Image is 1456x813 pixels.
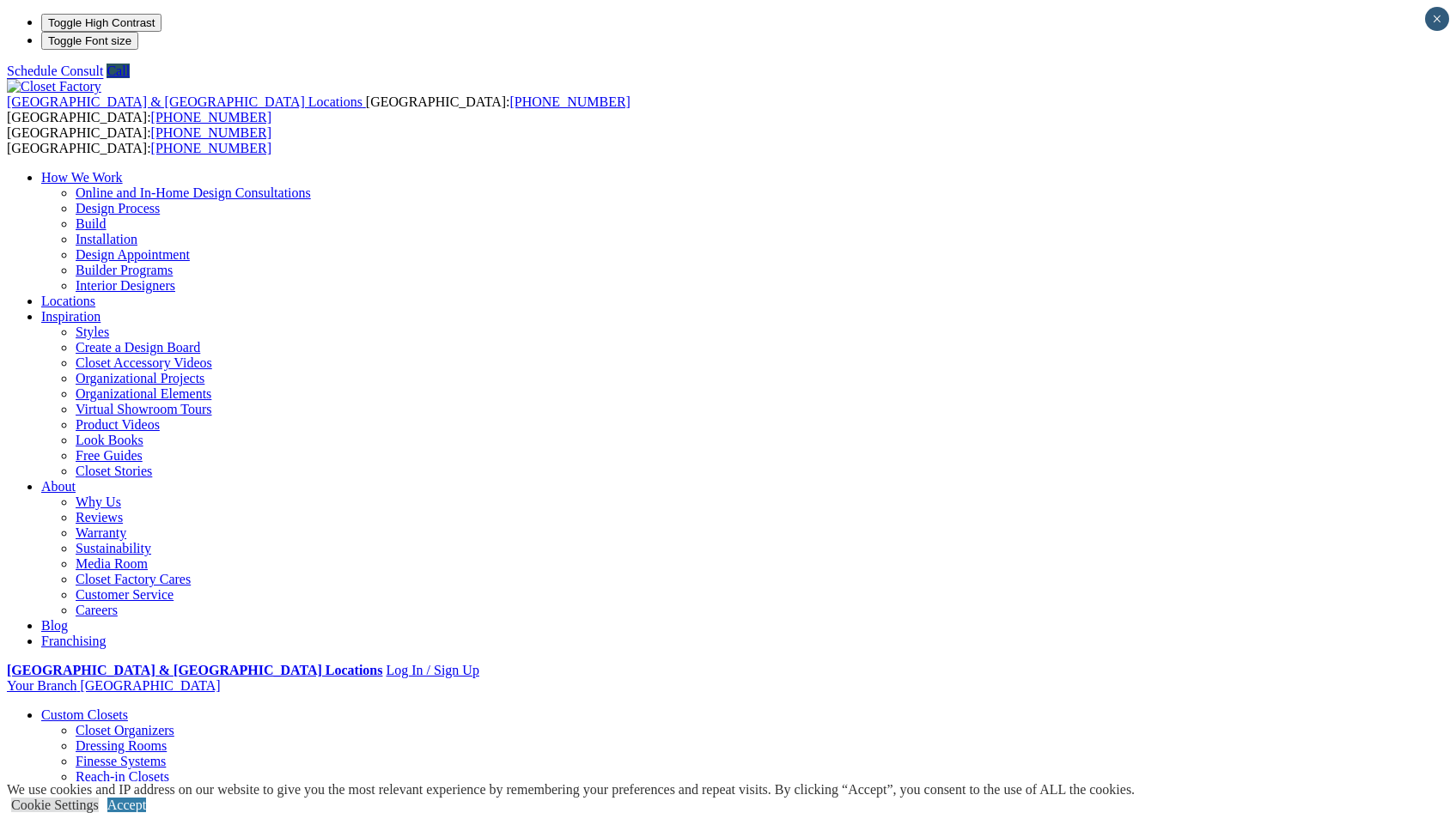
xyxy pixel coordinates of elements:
a: About [41,479,76,494]
a: Styles [76,325,109,339]
a: Closet Accessory Videos [76,355,212,370]
a: Look Books [76,433,143,447]
a: Design Appointment [76,247,190,262]
a: Builder Programs [76,263,173,277]
span: Toggle Font size [48,34,131,47]
a: Online and In-Home Design Consultations [76,185,311,200]
div: We use cookies and IP address on our website to give you the most relevant experience by remember... [7,782,1135,798]
span: Your Branch [7,678,76,693]
a: Your Branch [GEOGRAPHIC_DATA] [7,678,221,693]
button: Toggle High Contrast [41,14,161,32]
span: [GEOGRAPHIC_DATA] & [GEOGRAPHIC_DATA] Locations [7,94,362,109]
span: Toggle High Contrast [48,16,155,29]
span: [GEOGRAPHIC_DATA]: [GEOGRAPHIC_DATA]: [7,94,631,124]
button: Close [1425,7,1449,31]
a: Free Guides [76,448,143,463]
a: Reviews [76,510,123,525]
a: [PHONE_NUMBER] [151,141,271,155]
a: Create a Design Board [76,340,200,355]
span: [GEOGRAPHIC_DATA]: [GEOGRAPHIC_DATA]: [7,125,271,155]
a: Sustainability [76,541,151,555]
a: Design Process [76,201,160,215]
a: Closet Organizers [76,723,174,737]
a: Log In / Sign Up [386,663,478,677]
a: Blog [41,618,68,633]
a: Customer Service [76,587,174,602]
button: Toggle Font size [41,32,138,50]
a: Call [107,64,130,78]
a: Organizational Projects [76,371,204,385]
img: Closet Factory [7,79,101,94]
a: Warranty [76,525,126,540]
a: Inspiration [41,309,101,324]
a: Organizational Elements [76,386,211,401]
a: Accept [107,798,146,812]
a: Franchising [41,634,107,648]
a: Closet Factory Cares [76,572,191,586]
a: Media Room [76,556,148,571]
a: Locations [41,294,95,308]
a: Build [76,216,107,231]
a: Careers [76,603,118,617]
a: Reach-in Closets [76,769,169,784]
span: [GEOGRAPHIC_DATA] [80,678,220,693]
a: Schedule Consult [7,64,103,78]
a: [PHONE_NUMBER] [151,110,271,124]
a: Interior Designers [76,278,175,293]
a: How We Work [41,170,123,185]
a: [PHONE_NUMBER] [151,125,271,140]
a: Custom Closets [41,707,128,722]
a: Dressing Rooms [76,738,167,753]
a: Virtual Showroom Tours [76,402,212,416]
a: Finesse Systems [76,754,166,768]
a: [GEOGRAPHIC_DATA] & [GEOGRAPHIC_DATA] Locations [7,663,382,677]
a: Cookie Settings [11,798,99,812]
a: [PHONE_NUMBER] [509,94,630,109]
a: Why Us [76,494,121,509]
a: [GEOGRAPHIC_DATA] & [GEOGRAPHIC_DATA] Locations [7,94,366,109]
a: Installation [76,232,137,246]
a: Product Videos [76,417,160,432]
a: Closet Stories [76,464,152,478]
